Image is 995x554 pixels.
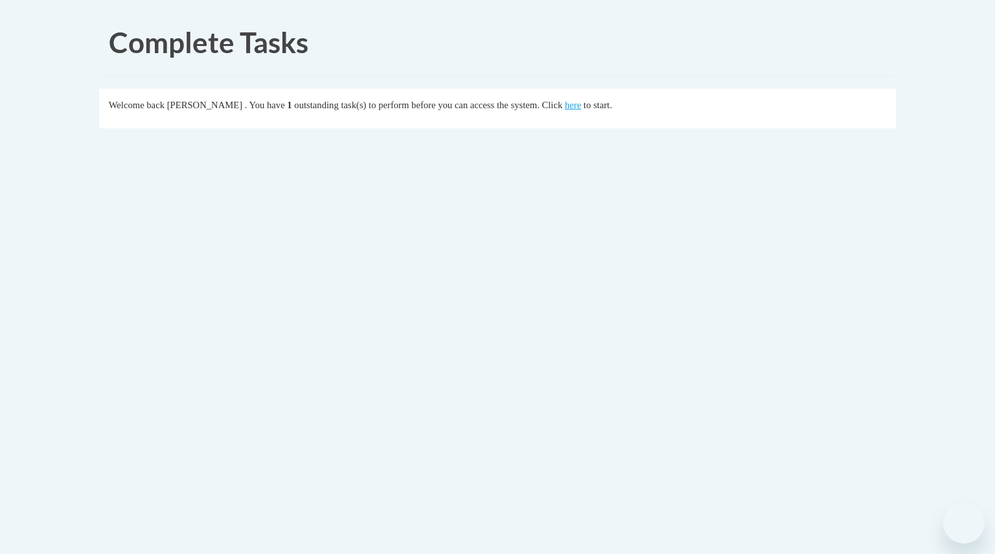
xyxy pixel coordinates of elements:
span: 1 [287,100,292,110]
span: . You have [245,100,285,110]
span: [PERSON_NAME] [167,100,242,110]
span: Complete Tasks [109,25,308,59]
a: here [565,100,581,110]
iframe: Button to launch messaging window [943,502,985,544]
span: outstanding task(s) to perform before you can access the system. Click [294,100,562,110]
span: to start. [584,100,612,110]
span: Welcome back [109,100,165,110]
